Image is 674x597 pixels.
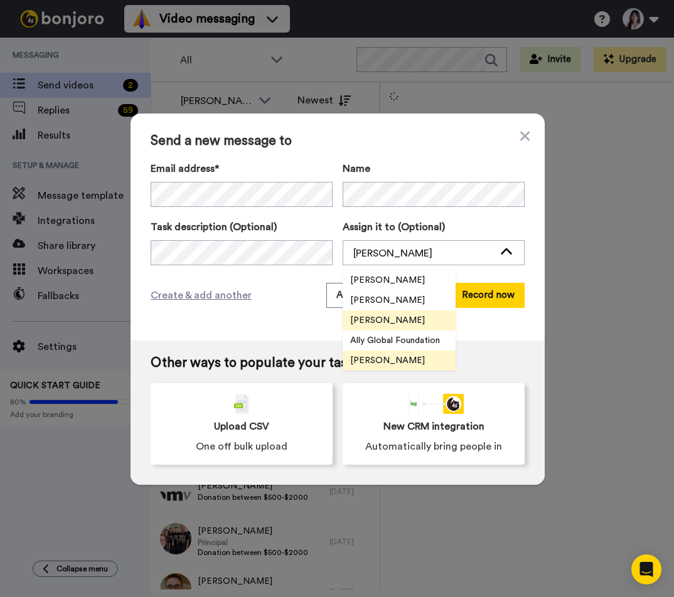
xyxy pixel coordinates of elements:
[343,334,447,347] span: Ally Global Foundation
[631,554,661,584] div: Open Intercom Messenger
[151,134,525,149] span: Send a new message to
[326,283,437,308] button: Add and record later
[343,161,370,176] span: Name
[214,419,269,434] span: Upload CSV
[343,354,432,367] span: [PERSON_NAME]
[151,219,333,235] label: Task description (Optional)
[151,161,333,176] label: Email address*
[365,439,502,454] span: Automatically bring people in
[343,219,525,235] label: Assign it to (Optional)
[353,246,494,261] div: [PERSON_NAME]
[151,356,525,371] span: Other ways to populate your tasklist
[343,314,432,327] span: [PERSON_NAME]
[452,283,525,308] button: Record now
[196,439,287,454] span: One off bulk upload
[234,394,249,414] img: csv-grey.png
[383,419,484,434] span: New CRM integration
[404,394,464,414] div: animation
[151,288,252,303] span: Create & add another
[343,274,432,287] span: [PERSON_NAME]
[343,294,432,307] span: [PERSON_NAME]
